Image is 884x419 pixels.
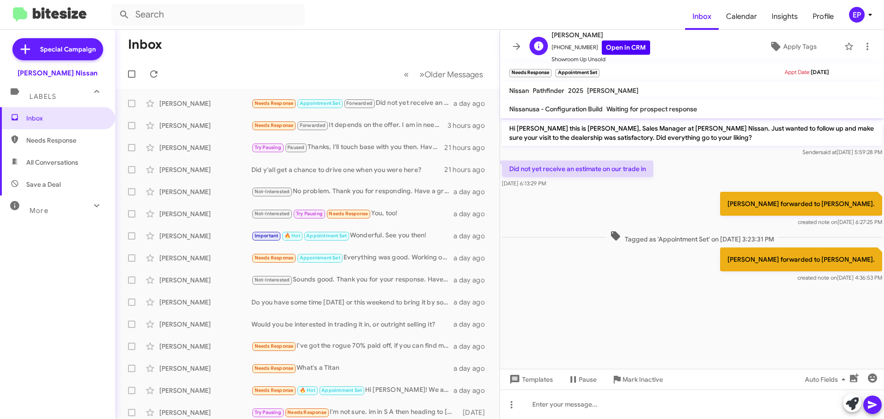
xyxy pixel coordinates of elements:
button: Pause [560,371,604,388]
span: Try Pausing [296,211,323,217]
nav: Page navigation example [399,65,489,84]
span: [DATE] 6:13:29 PM [502,180,546,187]
span: Waiting for prospect response [606,105,697,113]
div: Sounds good. Thank you for your response. Have a great evening. [251,275,454,285]
span: Templates [507,371,553,388]
span: Needs Response [287,409,326,415]
a: Special Campaign [12,38,103,60]
span: [DATE] 4:36:53 PM [797,274,882,281]
p: Hi [PERSON_NAME] this is [PERSON_NAME], Sales Manager at [PERSON_NAME] Nissan. Just wanted to fol... [502,120,882,146]
div: [PERSON_NAME] [159,143,251,152]
div: [PERSON_NAME] [159,408,251,417]
span: Appt Date: [785,69,811,75]
span: Needs Response [255,387,294,393]
h1: Inbox [128,37,162,52]
span: Tagged as 'Appointment Set' on [DATE] 3:23:31 PM [606,230,778,244]
div: Do you have some time [DATE] or this weekend to bring it by so we can take a look at it? [251,298,454,307]
button: EP [841,7,874,23]
div: Did not yet receive an estimate on our trade in [251,98,454,109]
div: [PERSON_NAME] [159,209,251,218]
a: Insights [764,3,805,30]
div: a day ago [454,320,492,329]
button: Templates [500,371,560,388]
div: 21 hours ago [444,143,492,152]
div: a day ago [454,99,492,108]
span: Needs Response [255,255,294,261]
div: Thanks, I'll touch base with you then. Have a great weekend. [251,142,444,153]
p: [PERSON_NAME] forwarded to [PERSON_NAME]. [720,192,882,216]
button: Next [414,65,489,84]
span: Needs Response [329,211,368,217]
div: [PERSON_NAME] [159,99,251,108]
div: [PERSON_NAME] [159,298,251,307]
div: [PERSON_NAME] [159,121,251,130]
div: 3 hours ago [448,121,492,130]
div: a day ago [454,364,492,373]
span: Special Campaign [40,45,96,54]
span: said at [820,149,837,155]
span: Appointment Set [300,255,340,261]
div: 21 hours ago [444,165,492,174]
p: Did not yet receive an estimate on our trade in [502,161,653,177]
span: Nissanusa - Configuration Build [509,105,603,113]
span: Appointment Set [321,387,362,393]
div: [PERSON_NAME] [159,165,251,174]
button: Auto Fields [797,371,856,388]
div: [PERSON_NAME] [159,231,251,241]
span: Mark Inactive [622,371,663,388]
div: [PERSON_NAME] [159,386,251,395]
input: Search [111,4,305,26]
div: You, too! [251,208,454,219]
span: Important [255,233,279,239]
a: Profile [805,3,841,30]
span: Needs Response [255,100,294,106]
div: a day ago [454,276,492,285]
div: Would you be interested in trading it in, or outright selling it? [251,320,454,329]
span: Forwarded [344,99,375,108]
span: Not-Interested [255,211,290,217]
div: a day ago [454,209,492,218]
span: Apply Tags [783,38,817,55]
span: Auto Fields [805,371,849,388]
div: It depends on the offer. I am in need of a larger vehicle, however I do not want a monthly paymen... [251,120,448,131]
span: Calendar [719,3,764,30]
span: Pause [579,371,597,388]
div: a day ago [454,298,492,307]
div: a day ago [454,386,492,395]
div: [PERSON_NAME] Nissan [17,69,98,78]
span: « [404,69,409,80]
span: Forwarded [297,121,328,130]
span: [DATE] [811,69,829,75]
div: a day ago [454,253,492,263]
span: Needs Response [255,365,294,371]
span: » [419,69,425,80]
div: [PERSON_NAME] [159,320,251,329]
span: Appointment Set [300,100,340,106]
span: Labels [29,92,56,101]
div: EP [849,7,865,23]
span: created note on [797,274,837,281]
small: Appointment Set [555,69,599,77]
span: [PERSON_NAME] [552,29,650,40]
span: Try Pausing [255,144,281,150]
p: [PERSON_NAME] forwarded to [PERSON_NAME]. [720,247,882,271]
small: Needs Response [509,69,552,77]
span: Try Pausing [255,409,281,415]
div: What's a Titan [251,363,454,373]
span: created note on [798,218,837,225]
span: Not-Interested [255,277,290,283]
div: [DATE] [458,408,492,417]
div: [PERSON_NAME] [159,276,251,285]
div: [PERSON_NAME] [159,253,251,263]
span: Pathfinder [533,86,564,95]
span: 🔥 Hot [300,387,315,393]
span: All Conversations [26,158,78,167]
div: a day ago [454,231,492,241]
span: Showroom Up Unsold [552,55,650,64]
span: [PHONE_NUMBER] [552,40,650,55]
span: More [29,207,48,215]
div: [PERSON_NAME] [159,187,251,196]
div: a day ago [454,342,492,351]
span: Sender [DATE] 5:59:28 PM [803,149,882,155]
